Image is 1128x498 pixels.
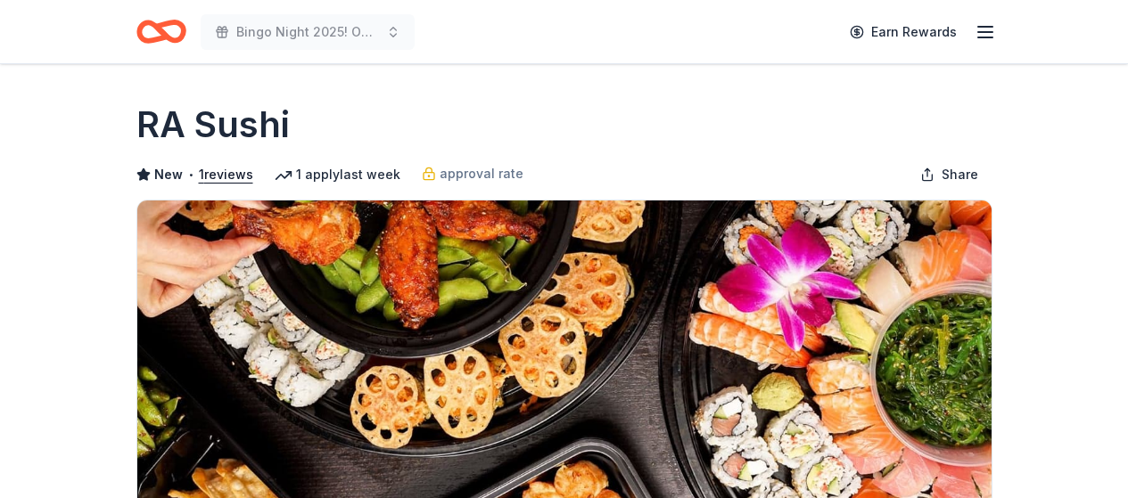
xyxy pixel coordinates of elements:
span: Bingo Night 2025! Our House has Heart! [236,21,379,43]
span: approval rate [440,163,523,184]
button: Share [906,157,992,192]
span: Share [942,164,978,185]
div: 1 apply last week [275,164,400,185]
button: Bingo Night 2025! Our House has Heart! [201,14,415,50]
a: Home [136,11,186,53]
a: approval rate [422,163,523,184]
a: Earn Rewards [839,16,967,48]
h1: RA Sushi [136,100,290,150]
button: 1reviews [199,164,253,185]
span: • [187,167,193,182]
span: New [154,164,183,185]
